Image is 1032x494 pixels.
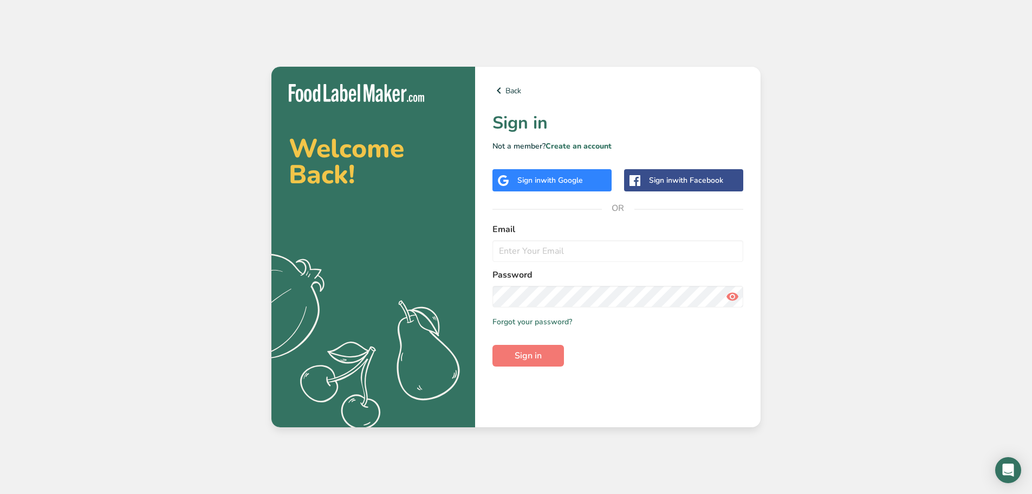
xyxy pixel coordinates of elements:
[515,349,542,362] span: Sign in
[492,140,743,152] p: Not a member?
[517,175,583,186] div: Sign in
[602,192,634,224] span: OR
[546,141,612,151] a: Create an account
[289,84,424,102] img: Food Label Maker
[492,268,743,281] label: Password
[492,316,572,328] a: Forgot your password?
[672,175,723,185] span: with Facebook
[649,175,723,186] div: Sign in
[492,223,743,236] label: Email
[492,84,743,97] a: Back
[995,457,1021,483] div: Open Intercom Messenger
[541,175,583,185] span: with Google
[492,110,743,136] h1: Sign in
[492,240,743,262] input: Enter Your Email
[289,136,458,188] h2: Welcome Back!
[492,345,564,367] button: Sign in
